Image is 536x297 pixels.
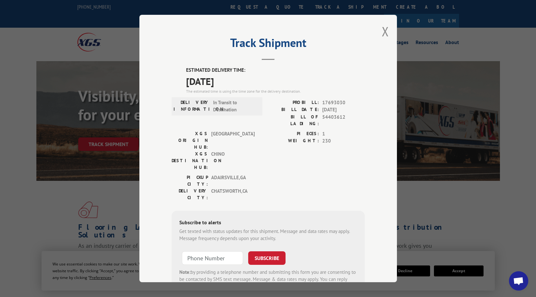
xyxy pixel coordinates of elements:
[268,99,319,107] label: PROBILL:
[172,188,208,201] label: DELIVERY CITY:
[179,228,357,242] div: Get texted with status updates for this shipment. Message and data rates may apply. Message frequ...
[268,114,319,127] label: BILL OF LADING:
[172,38,365,51] h2: Track Shipment
[322,99,365,107] span: 17693030
[172,151,208,171] label: XGS DESTINATION HUB:
[322,130,365,138] span: 1
[186,74,365,88] span: [DATE]
[211,130,255,151] span: [GEOGRAPHIC_DATA]
[172,174,208,188] label: PICKUP CITY:
[186,88,365,94] div: The estimated time is using the time zone for the delivery destination.
[382,23,389,40] button: Close modal
[182,251,243,265] input: Phone Number
[268,106,319,114] label: BILL DATE:
[509,271,528,291] div: Open chat
[172,130,208,151] label: XGS ORIGIN HUB:
[186,67,365,74] label: ESTIMATED DELIVERY TIME:
[211,151,255,171] span: CHINO
[248,251,286,265] button: SUBSCRIBE
[322,106,365,114] span: [DATE]
[268,137,319,145] label: WEIGHT:
[174,99,210,114] label: DELIVERY INFORMATION:
[179,218,357,228] div: Subscribe to alerts
[179,269,357,291] div: by providing a telephone number and submitting this form you are consenting to be contacted by SM...
[322,137,365,145] span: 230
[322,114,365,127] span: 54403612
[179,269,191,275] strong: Note:
[211,174,255,188] span: ADAIRSVILLE , GA
[211,188,255,201] span: CHATSWORTH , CA
[213,99,257,114] span: In Transit to Destination
[268,130,319,138] label: PIECES:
